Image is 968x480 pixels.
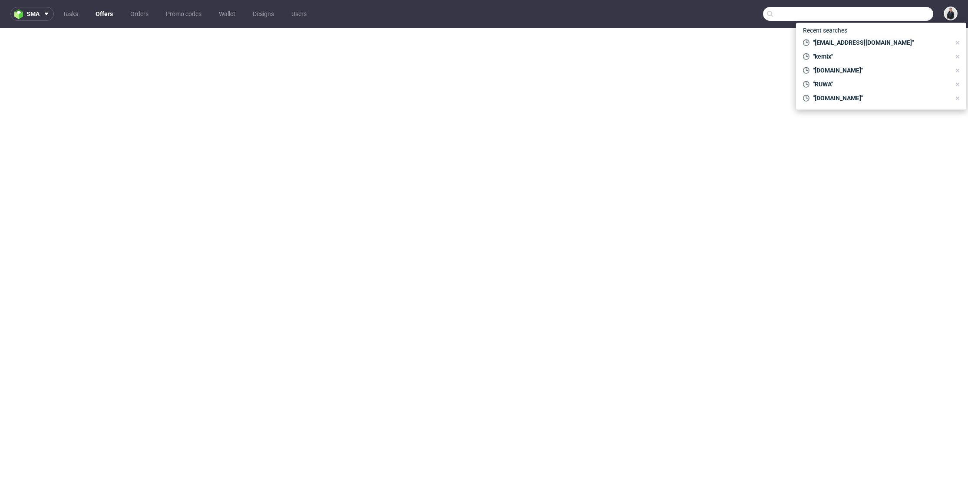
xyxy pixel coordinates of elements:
[125,7,154,21] a: Orders
[809,94,951,102] span: "[DOMAIN_NAME]"
[10,7,54,21] button: sma
[286,7,312,21] a: Users
[57,7,83,21] a: Tasks
[90,7,118,21] a: Offers
[809,80,951,89] span: "RUWA"
[161,7,207,21] a: Promo codes
[945,7,957,20] img: Adrian Margula
[14,9,26,19] img: logo
[800,23,851,37] span: Recent searches
[26,11,40,17] span: sma
[809,52,951,61] span: "kemix"
[214,7,241,21] a: Wallet
[248,7,279,21] a: Designs
[809,66,951,75] span: "[DOMAIN_NAME]"
[809,38,951,47] span: "[EMAIL_ADDRESS][DOMAIN_NAME]"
